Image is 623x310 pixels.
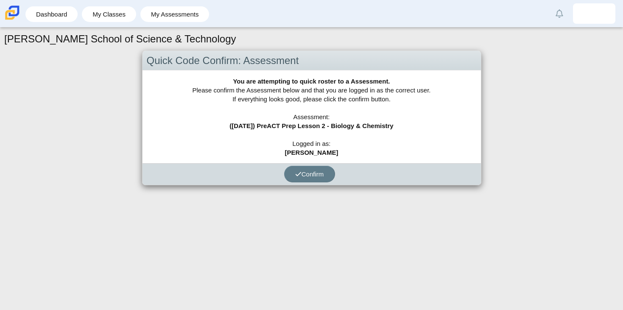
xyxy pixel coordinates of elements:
[587,7,601,20] img: orlando.perezdiaz.MyvGqH
[142,51,481,71] div: Quick Code Confirm: Assessment
[573,3,615,24] a: orlando.perezdiaz.MyvGqH
[233,78,390,85] b: You are attempting to quick roster to a Assessment.
[86,6,132,22] a: My Classes
[4,32,236,46] h1: [PERSON_NAME] School of Science & Technology
[145,6,205,22] a: My Assessments
[229,122,393,129] b: ([DATE]) PreACT Prep Lesson 2 - Biology & Chemistry
[3,16,21,23] a: Carmen School of Science & Technology
[550,4,569,23] a: Alerts
[285,149,338,156] b: [PERSON_NAME]
[30,6,73,22] a: Dashboard
[3,4,21,22] img: Carmen School of Science & Technology
[284,166,335,182] button: Confirm
[295,170,324,178] span: Confirm
[142,70,481,163] div: Please confirm the Assessment below and that you are logged in as the correct user. If everything...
